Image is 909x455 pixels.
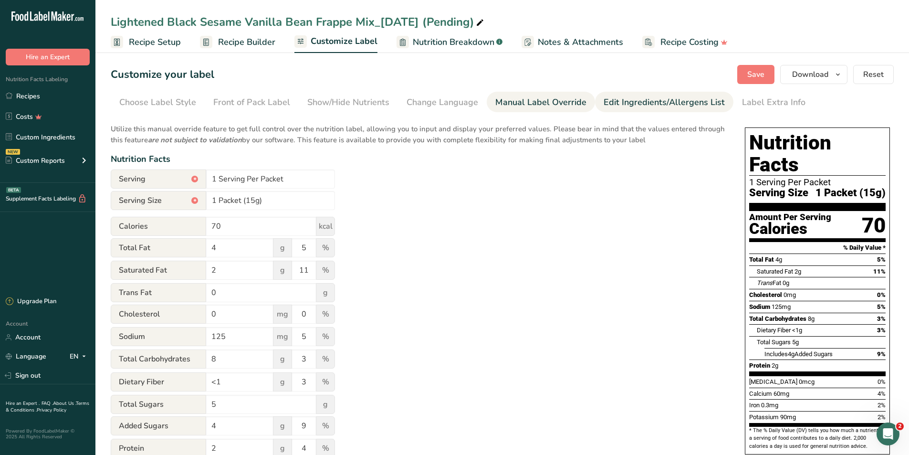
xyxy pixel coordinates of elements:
[780,413,796,421] span: 90mg
[784,291,796,298] span: 0mg
[111,13,486,31] div: Lightened Black Sesame Vanilla Bean Frappe Mix_[DATE] (Pending)
[111,305,206,324] span: Cholesterol
[6,149,20,155] div: NEW
[273,349,292,369] span: g
[877,303,886,310] span: 5%
[878,378,886,385] span: 0%
[773,390,789,397] span: 60mg
[273,261,292,280] span: g
[862,213,886,238] div: 70
[749,303,770,310] span: Sodium
[294,31,377,53] a: Customize Label
[775,256,782,263] span: 4g
[316,395,335,414] span: g
[111,238,206,257] span: Total Fat
[788,350,794,358] span: 4g
[273,416,292,435] span: g
[863,69,884,80] span: Reset
[111,416,206,435] span: Added Sugars
[273,327,292,346] span: mg
[757,327,791,334] span: Dietary Fiber
[397,32,502,53] a: Nutrition Breakdown
[878,413,886,421] span: 2%
[148,135,242,145] b: are not subject to validation
[6,297,56,307] div: Upgrade Plan
[111,372,206,392] span: Dietary Fiber
[877,423,899,445] iframe: Intercom live chat
[273,305,292,324] span: mg
[896,423,904,430] span: 2
[749,315,806,322] span: Total Carbohydrates
[213,96,290,109] div: Front of Pack Label
[853,65,894,84] button: Reset
[6,400,40,407] a: Hire an Expert .
[6,348,46,365] a: Language
[761,402,778,409] span: 0.3mg
[878,390,886,397] span: 4%
[742,96,805,109] div: Label Extra Info
[119,96,196,109] div: Choose Label Style
[749,187,808,199] span: Serving Size
[316,416,335,435] span: %
[200,32,275,53] a: Recipe Builder
[111,261,206,280] span: Saturated Fat
[749,291,782,298] span: Cholesterol
[218,36,275,49] span: Recipe Builder
[6,187,21,193] div: BETA
[70,351,90,362] div: EN
[307,96,389,109] div: Show/Hide Nutrients
[815,187,886,199] span: 1 Packet (15g)
[316,238,335,257] span: %
[6,49,90,65] button: Hire an Expert
[757,268,793,275] span: Saturated Fat
[747,69,764,80] span: Save
[783,279,789,286] span: 0g
[873,268,886,275] span: 11%
[757,339,791,346] span: Total Sugars
[877,315,886,322] span: 3%
[111,169,206,189] span: Serving
[877,350,886,358] span: 9%
[749,213,831,222] div: Amount Per Serving
[316,372,335,392] span: %
[642,32,728,53] a: Recipe Costing
[878,402,886,409] span: 2%
[316,305,335,324] span: %
[316,217,335,236] span: kcal
[111,283,206,302] span: Trans Fat
[749,402,760,409] span: Iron
[877,327,886,334] span: 3%
[764,350,833,358] span: Includes Added Sugars
[749,427,886,450] section: * The % Daily Value (DV) tells you how much a nutrient in a serving of food contributes to a dail...
[316,283,335,302] span: g
[772,362,778,369] span: 2g
[538,36,623,49] span: Notes & Attachments
[808,315,815,322] span: 8g
[749,413,779,421] span: Potassium
[273,372,292,392] span: g
[316,327,335,346] span: %
[6,428,90,440] div: Powered By FoodLabelMaker © 2025 All Rights Reserved
[111,67,214,83] h1: Customize your label
[42,400,53,407] a: FAQ .
[311,35,377,48] span: Customize Label
[111,327,206,346] span: Sodium
[522,32,623,53] a: Notes & Attachments
[604,96,725,109] div: Edit Ingredients/Allergens List
[792,339,799,346] span: 5g
[877,256,886,263] span: 5%
[757,279,781,286] span: Fat
[749,242,886,254] section: % Daily Value *
[794,268,801,275] span: 2g
[111,153,726,166] div: Nutrition Facts
[111,32,181,53] a: Recipe Setup
[799,378,815,385] span: 0mcg
[877,291,886,298] span: 0%
[772,303,791,310] span: 125mg
[780,65,847,84] button: Download
[6,400,89,413] a: Terms & Conditions .
[792,327,802,334] span: <1g
[53,400,76,407] a: About Us .
[316,349,335,369] span: %
[660,36,719,49] span: Recipe Costing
